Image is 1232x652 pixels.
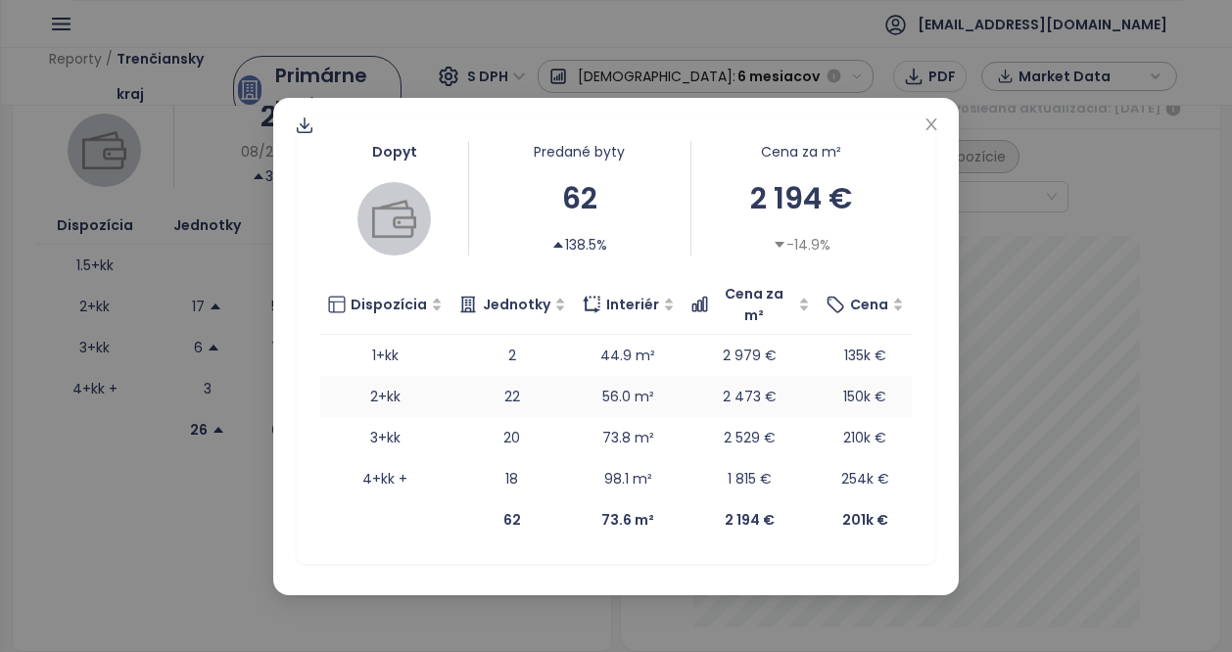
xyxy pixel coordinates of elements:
div: 62 [469,175,690,221]
span: Interiér [606,294,659,315]
span: 1 815 € [728,469,772,489]
div: Predané byty [469,141,690,163]
td: 98.1 m² [574,458,683,499]
td: 73.8 m² [574,417,683,458]
td: 18 [450,458,574,499]
span: 2 473 € [723,387,777,406]
span: Jednotky [483,294,550,315]
div: -14.9% [773,234,830,256]
span: 135k € [844,346,886,365]
td: 2+kk [320,376,450,417]
div: 2 194 € [691,175,913,221]
b: 2 194 € [725,510,775,530]
b: 201k € [842,510,888,530]
button: Close [921,115,942,136]
span: caret-down [773,238,786,252]
span: caret-up [551,238,565,252]
td: 1+kk [320,335,450,376]
td: 2 [450,335,574,376]
td: 20 [450,417,574,458]
td: 44.9 m² [574,335,683,376]
div: Dopyt [320,141,468,163]
td: 22 [450,376,574,417]
span: Dispozícia [351,294,427,315]
td: 56.0 m² [574,376,683,417]
span: 2 979 € [723,346,777,365]
b: 73.6 m² [601,510,654,530]
span: 254k € [841,469,889,489]
span: close [924,116,939,132]
span: Cena [850,294,888,315]
span: 210k € [843,428,886,447]
span: 2 529 € [724,428,776,447]
b: 62 [503,510,521,530]
span: 150k € [843,387,886,406]
td: 3+kk [320,417,450,458]
td: 4+kk + [320,458,450,499]
img: wallet [372,197,416,241]
div: 138.5% [551,234,607,256]
span: Cena za m² [714,283,794,326]
div: Cena za m² [691,141,913,163]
